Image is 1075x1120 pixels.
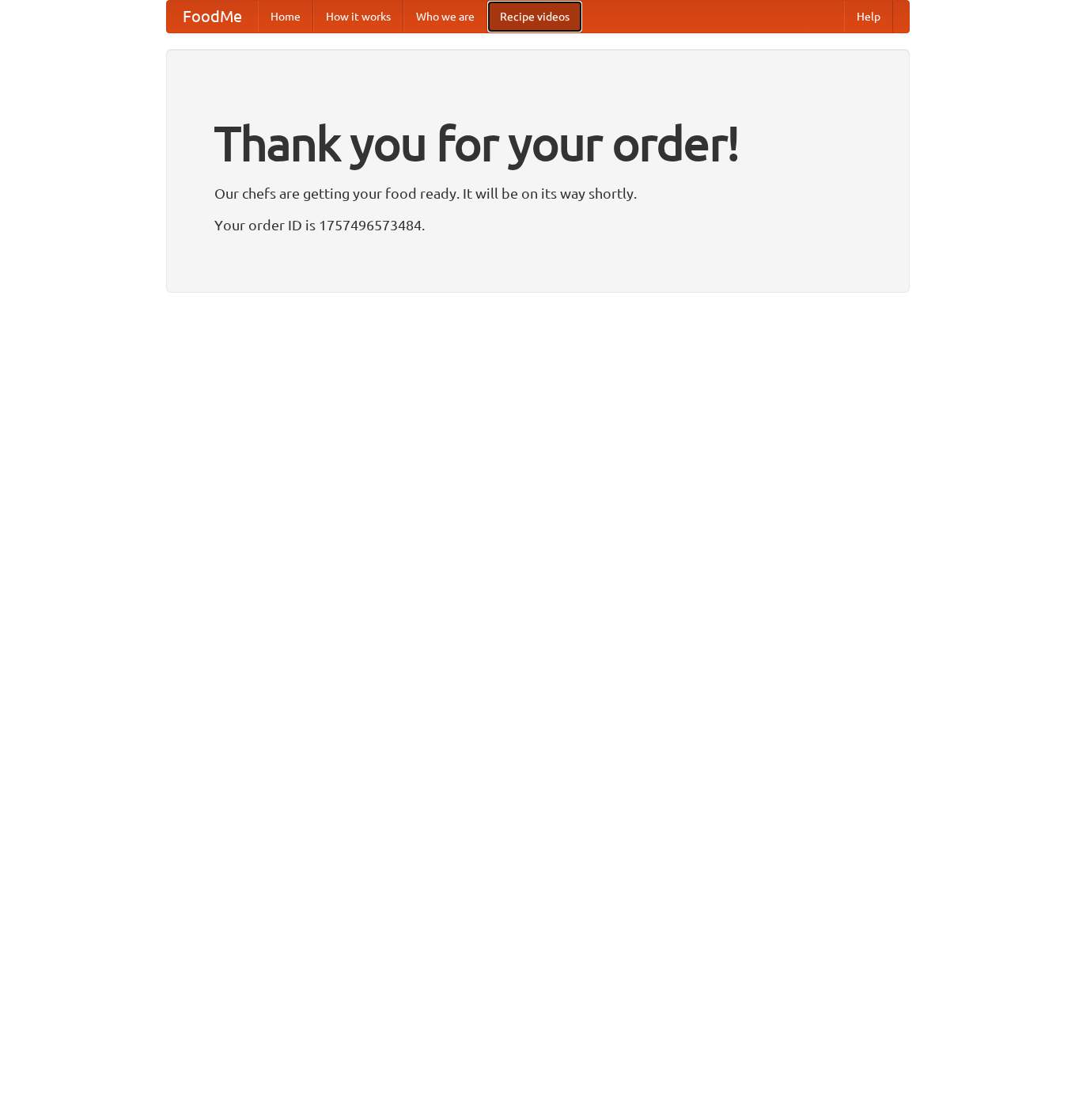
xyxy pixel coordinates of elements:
[403,1,487,32] a: Who we are
[313,1,403,32] a: How it works
[214,105,861,181] h1: Thank you for your order!
[214,213,861,237] p: Your order ID is 1757496573484.
[167,1,258,32] a: FoodMe
[214,181,861,205] p: Our chefs are getting your food ready. It will be on its way shortly.
[487,1,582,32] a: Recipe videos
[844,1,893,32] a: Help
[258,1,313,32] a: Home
